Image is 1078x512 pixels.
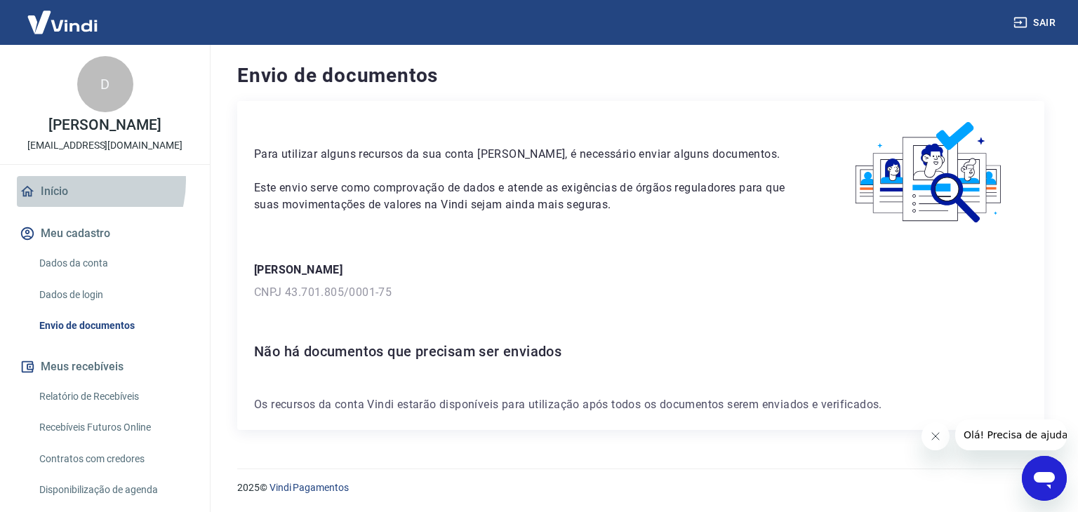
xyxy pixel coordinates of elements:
p: Os recursos da conta Vindi estarão disponíveis para utilização após todos os documentos serem env... [254,396,1027,413]
button: Sair [1011,10,1061,36]
a: Dados da conta [34,249,193,278]
a: Dados de login [34,281,193,309]
p: [PERSON_NAME] [48,118,161,133]
p: [EMAIL_ADDRESS][DOMAIN_NAME] [27,138,182,153]
a: Disponibilização de agenda [34,476,193,504]
p: Para utilizar alguns recursos da sua conta [PERSON_NAME], é necessário enviar alguns documentos. [254,146,798,163]
a: Vindi Pagamentos [269,482,349,493]
a: Relatório de Recebíveis [34,382,193,411]
p: [PERSON_NAME] [254,262,1027,278]
img: Vindi [17,1,108,43]
p: Este envio serve como comprovação de dados e atende as exigências de órgãos reguladores para que ... [254,180,798,213]
iframe: Botão para abrir a janela de mensagens [1022,456,1067,501]
p: 2025 © [237,480,1044,495]
a: Envio de documentos [34,311,193,340]
iframe: Mensagem da empresa [955,419,1067,450]
a: Recebíveis Futuros Online [34,413,193,442]
span: Olá! Precisa de ajuda? [8,10,118,21]
p: CNPJ 43.701.805/0001-75 [254,284,1027,301]
button: Meu cadastro [17,218,193,249]
img: waiting_documents.41d9841a9773e5fdf392cede4d13b617.svg [832,118,1027,228]
a: Início [17,176,193,207]
h6: Não há documentos que precisam ser enviados [254,340,1027,363]
button: Meus recebíveis [17,351,193,382]
a: Contratos com credores [34,445,193,473]
div: D [77,56,133,112]
iframe: Fechar mensagem [921,422,950,450]
h4: Envio de documentos [237,62,1044,90]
